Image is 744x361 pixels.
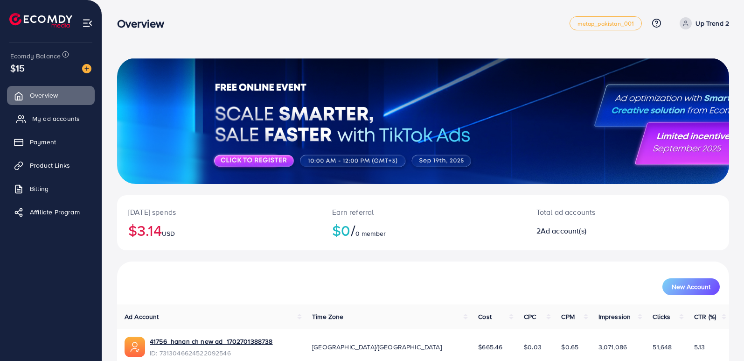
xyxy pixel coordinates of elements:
[82,64,91,73] img: image
[561,342,578,352] span: $0.65
[351,219,355,241] span: /
[7,156,95,175] a: Product Links
[536,227,667,235] h2: 2
[662,278,720,295] button: New Account
[312,342,442,352] span: [GEOGRAPHIC_DATA]/[GEOGRAPHIC_DATA]
[7,109,95,128] a: My ad accounts
[577,21,634,27] span: metap_pakistan_001
[117,17,172,30] h3: Overview
[30,91,58,100] span: Overview
[332,206,514,218] p: Earn referral
[128,221,310,239] h2: $3.14
[312,312,343,321] span: Time Zone
[694,342,705,352] span: 5.13
[7,203,95,221] a: Affiliate Program
[478,342,502,352] span: $665.46
[82,18,93,28] img: menu
[32,114,80,123] span: My ad accounts
[653,342,672,352] span: 51,648
[30,137,56,147] span: Payment
[10,61,25,75] span: $15
[10,51,61,61] span: Ecomdy Balance
[150,337,273,346] a: 41756_hanan ch new ad_1702701388738
[150,348,273,358] span: ID: 7313046624522092546
[676,17,729,29] a: Up Trend 2
[30,161,70,170] span: Product Links
[162,229,175,238] span: USD
[536,206,667,218] p: Total ad accounts
[524,342,542,352] span: $0.03
[7,179,95,198] a: Billing
[7,86,95,105] a: Overview
[355,229,386,238] span: 0 member
[128,206,310,218] p: [DATE] spends
[598,312,631,321] span: Impression
[332,221,514,239] h2: $0
[30,207,80,217] span: Affiliate Program
[125,337,145,357] img: ic-ads-acc.e4c84228.svg
[672,283,710,290] span: New Account
[9,13,72,28] img: logo
[694,312,716,321] span: CTR (%)
[30,184,49,193] span: Billing
[695,18,729,29] p: Up Trend 2
[561,312,574,321] span: CPM
[598,342,627,352] span: 3,071,086
[653,312,670,321] span: Clicks
[7,133,95,151] a: Payment
[524,312,536,321] span: CPC
[570,16,642,30] a: metap_pakistan_001
[125,312,159,321] span: Ad Account
[541,226,586,236] span: Ad account(s)
[478,312,492,321] span: Cost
